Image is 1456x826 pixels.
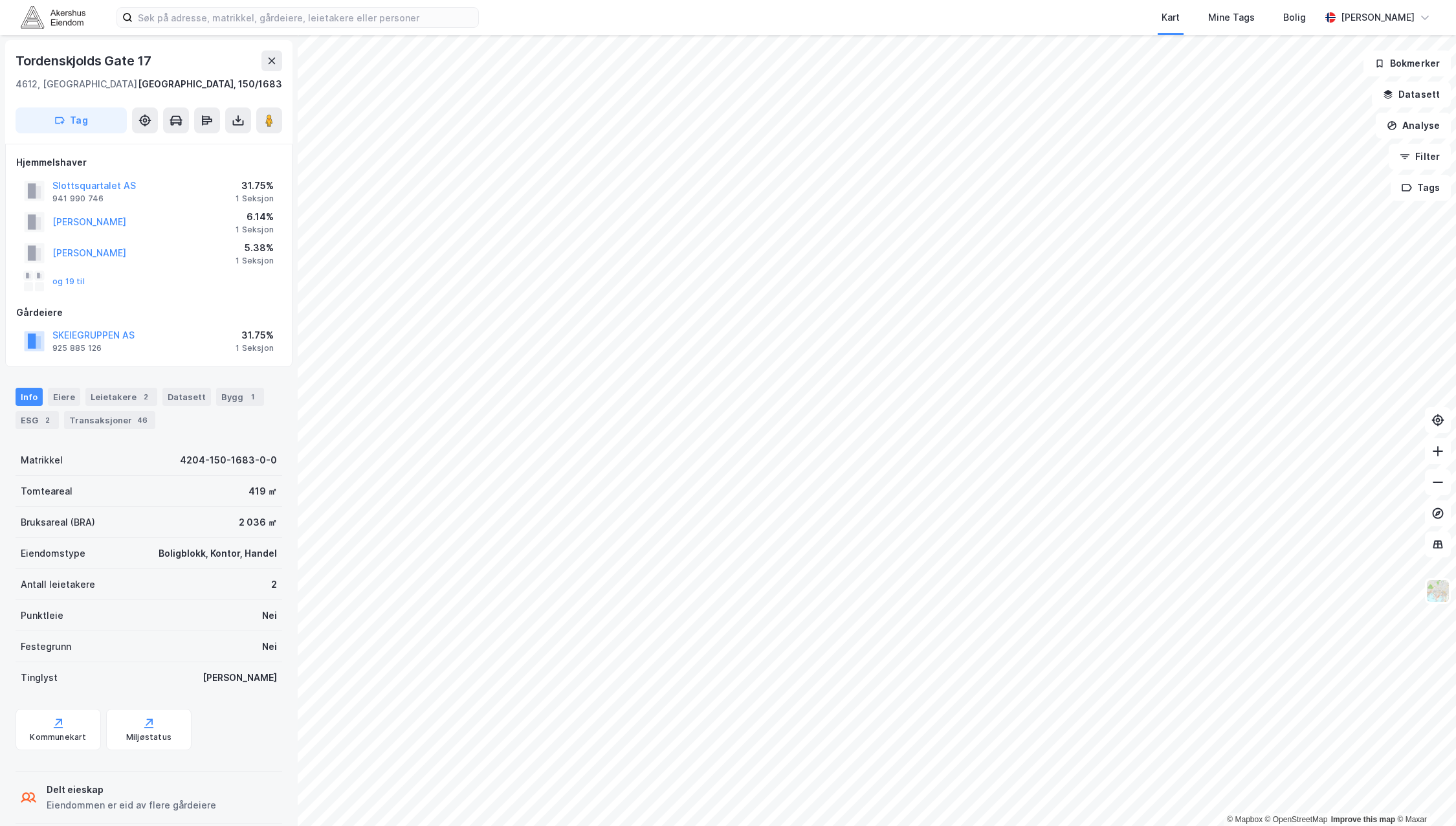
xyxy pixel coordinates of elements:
button: Filter [1389,144,1451,170]
div: Matrikkel [21,452,63,468]
input: Søk på adresse, matrikkel, gårdeiere, leietakere eller personer [133,8,478,27]
div: 2 036 ㎡ [239,515,277,530]
div: Tordenskjolds Gate 17 [16,50,154,71]
img: akershus-eiendom-logo.9091f326c980b4bce74ccdd9f866810c.svg [21,6,85,28]
div: 2 [271,577,277,592]
div: Eiere [48,388,80,406]
div: Kontrollprogram for chat [1391,764,1456,826]
a: Mapbox [1227,815,1263,824]
button: Analyse [1376,113,1451,139]
div: Tomteareal [21,484,72,499]
div: 46 [135,414,150,427]
img: Z [1426,579,1450,603]
div: [GEOGRAPHIC_DATA], 150/1683 [138,76,282,92]
div: Eiendommen er eid av flere gårdeiere [47,798,216,813]
div: Bruksareal (BRA) [21,515,95,530]
div: Kart [1162,10,1180,25]
div: Bolig [1283,10,1306,25]
button: Tag [16,107,127,133]
div: 419 ㎡ [248,484,277,499]
div: ESG [16,411,59,429]
div: 6.14% [236,209,274,225]
div: Gårdeiere [16,305,281,320]
div: Festegrunn [21,639,71,654]
div: Transaksjoner [64,411,155,429]
div: Eiendomstype [21,546,85,561]
div: 1 [246,390,259,403]
iframe: Chat Widget [1391,764,1456,826]
div: 4612, [GEOGRAPHIC_DATA] [16,76,137,92]
div: 31.75% [236,328,274,343]
div: Datasett [162,388,211,406]
div: Tinglyst [21,670,58,686]
button: Tags [1391,175,1451,201]
div: Leietakere [85,388,157,406]
div: Miljøstatus [126,732,171,742]
div: [PERSON_NAME] [203,670,277,686]
div: 1 Seksjon [236,225,274,235]
div: Delt eieskap [47,782,216,798]
div: 5.38% [236,240,274,256]
button: Datasett [1372,82,1451,107]
button: Bokmerker [1363,50,1451,76]
div: Boligblokk, Kontor, Handel [159,546,277,561]
div: Mine Tags [1208,10,1255,25]
div: 1 Seksjon [236,343,274,353]
div: 2 [139,390,152,403]
div: 2 [41,414,54,427]
div: Antall leietakere [21,577,95,592]
div: 31.75% [236,178,274,194]
div: Nei [262,608,277,623]
a: OpenStreetMap [1265,815,1328,824]
div: 4204-150-1683-0-0 [180,452,277,468]
div: Punktleie [21,608,63,623]
div: 1 Seksjon [236,194,274,204]
a: Improve this map [1331,815,1395,824]
div: Nei [262,639,277,654]
div: Kommunekart [30,732,86,742]
div: Info [16,388,43,406]
div: 941 990 746 [52,194,104,204]
div: [PERSON_NAME] [1341,10,1415,25]
div: 925 885 126 [52,343,102,353]
div: 1 Seksjon [236,256,274,266]
div: Hjemmelshaver [16,155,281,170]
div: Bygg [216,388,264,406]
